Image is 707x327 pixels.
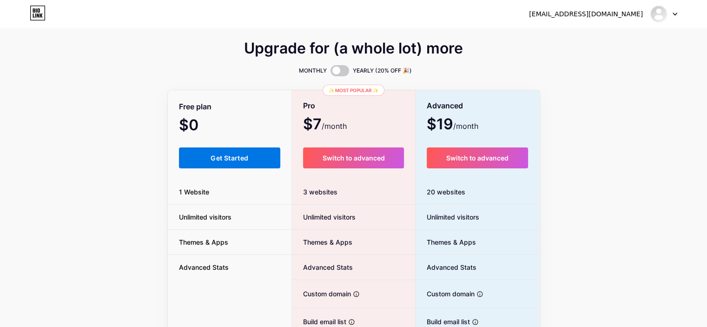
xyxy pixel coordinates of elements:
span: Themes & Apps [168,237,239,247]
span: Build email list [292,317,346,327]
span: /month [453,120,478,132]
div: ✨ Most popular ✨ [323,85,384,96]
div: 3 websites [292,180,415,205]
button: Switch to advanced [427,147,529,168]
span: 1 Website [168,187,220,197]
span: Switch to advanced [446,154,509,162]
span: Advanced [427,98,463,114]
span: Free plan [179,99,211,115]
span: $19 [427,119,478,132]
div: 20 websites [416,180,540,205]
span: Advanced Stats [416,262,476,272]
span: Custom domain [416,289,475,299]
span: Custom domain [292,289,351,299]
span: $7 [303,119,347,132]
span: $0 [179,120,224,133]
span: Get Started [211,154,248,162]
span: Upgrade for (a whole lot) more [244,43,463,54]
span: Advanced Stats [168,262,240,272]
span: Themes & Apps [292,237,352,247]
span: Build email list [416,317,470,327]
span: Unlimited visitors [292,212,356,222]
span: Unlimited visitors [168,212,243,222]
span: Advanced Stats [292,262,353,272]
img: fakephonepee [650,5,667,23]
span: Unlimited visitors [416,212,479,222]
span: YEARLY (20% OFF 🎉) [353,66,412,75]
span: MONTHLY [299,66,327,75]
button: Get Started [179,147,281,168]
span: Switch to advanced [322,154,384,162]
span: /month [322,120,347,132]
span: Pro [303,98,315,114]
span: Themes & Apps [416,237,476,247]
button: Switch to advanced [303,147,404,168]
div: [EMAIL_ADDRESS][DOMAIN_NAME] [529,9,643,19]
